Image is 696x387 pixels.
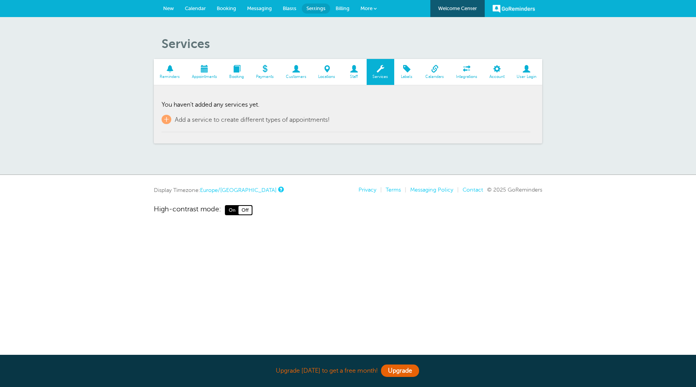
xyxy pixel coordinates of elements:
[410,187,453,193] a: Messaging Policy
[217,5,236,11] span: Booking
[358,187,376,193] a: Privacy
[158,74,182,79] span: Reminders
[227,74,246,79] span: Booking
[423,74,446,79] span: Calendars
[175,116,330,123] span: Add a service to create different types of appointments!
[376,187,382,193] li: |
[381,365,419,377] a: Upgrade
[154,363,542,379] div: Upgrade [DATE] to get a free month!
[283,5,296,11] span: Blasts
[200,187,277,193] a: Europe/[GEOGRAPHIC_DATA]
[278,187,283,192] a: This is the timezone being used to display dates and times to you on this device. Click the timez...
[154,187,283,193] div: Display Timezone:
[247,5,272,11] span: Messaging
[162,115,330,124] a: + Add a service to create different types of appointments!
[450,59,484,85] a: Integrations
[454,74,480,79] span: Integrations
[226,206,238,214] span: On
[419,59,450,85] a: Calendars
[312,59,341,85] a: Locations
[302,3,330,14] a: Settings
[510,59,542,85] a: User Login
[316,74,338,79] span: Locations
[345,74,363,79] span: Staff
[394,59,419,85] a: Labels
[185,5,206,11] span: Calendar
[154,205,221,215] span: High-contrast mode:
[163,5,174,11] span: New
[154,205,542,215] a: High-contrast mode: On Off
[398,74,416,79] span: Labels
[190,74,219,79] span: Appointments
[162,101,531,109] p: You haven't added any services yet.
[280,59,312,85] a: Customers
[401,187,406,193] li: |
[371,74,390,79] span: Services
[162,36,542,51] h1: Services
[250,59,280,85] a: Payments
[386,187,401,193] a: Terms
[284,74,308,79] span: Customers
[483,59,510,85] a: Account
[306,5,325,11] span: Settings
[162,115,171,124] span: +
[154,59,186,85] a: Reminders
[463,187,483,193] a: Contact
[487,187,542,193] span: © 2025 GoReminders
[223,59,250,85] a: Booking
[514,74,538,79] span: User Login
[238,206,252,214] span: Off
[186,59,223,85] a: Appointments
[453,187,459,193] li: |
[360,5,372,11] span: More
[336,5,350,11] span: Billing
[487,74,506,79] span: Account
[341,59,367,85] a: Staff
[254,74,276,79] span: Payments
